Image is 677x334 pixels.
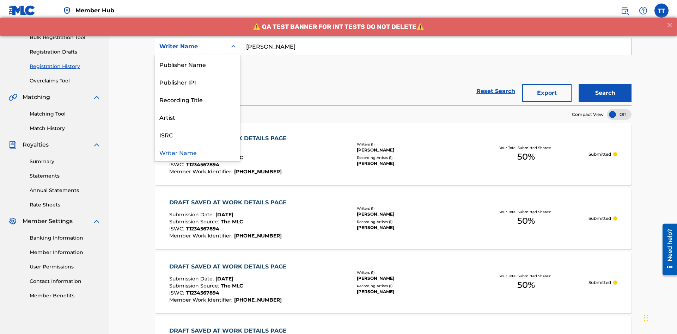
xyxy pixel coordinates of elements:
span: Submission Date : [169,276,215,282]
span: ISWC : [169,290,186,296]
a: Overclaims Tool [30,77,101,85]
div: Publisher Name [155,55,240,73]
span: [DATE] [215,276,233,282]
div: Publisher IPI [155,73,240,91]
img: expand [92,93,101,101]
div: DRAFT SAVED AT WORK DETAILS PAGE [169,262,290,271]
span: Member Settings [23,217,73,225]
span: Member Work Identifier : [169,168,234,175]
div: User Menu [654,4,669,18]
div: [PERSON_NAME] [357,289,463,295]
div: DRAFT SAVED AT WORK DETAILS PAGE [169,198,290,207]
div: Recording Title [155,91,240,108]
span: 50 % [517,215,535,227]
div: Writer Name [155,143,240,161]
a: Statements [30,172,101,180]
span: ⚠️ QA TEST BANNER FOR INT TESTS DO NOT DELETE⚠️ [253,5,424,13]
div: Writers ( 1 ) [357,206,463,211]
span: The MLC [221,283,243,289]
div: Recording Artists ( 1 ) [357,155,463,160]
span: The MLC [221,154,243,161]
div: [PERSON_NAME] [357,224,463,231]
a: Public Search [618,4,632,18]
form: Search Form [155,38,632,105]
a: DRAFT SAVED AT WORK DETAILS PAGESubmission Date:[DATE]Submission Source:The MLCISWC:T1234567894Me... [155,187,632,249]
a: Annual Statements [30,187,101,194]
p: Submitted [588,215,611,222]
div: [PERSON_NAME] [357,275,463,282]
span: Member Work Identifier : [169,297,234,303]
iframe: Chat Widget [642,300,677,334]
img: Royalties [8,141,17,149]
a: Reset Search [473,83,519,99]
div: [PERSON_NAME] [357,147,463,153]
p: Your Total Submitted Shares: [499,273,553,279]
div: [PERSON_NAME] [357,160,463,167]
img: expand [92,141,101,149]
span: Submission Source : [169,218,221,225]
span: [DATE] [215,211,233,218]
span: T1234567894 [186,290,219,296]
img: help [639,6,647,15]
a: Matching Tool [30,110,101,118]
span: [PHONE_NUMBER] [234,233,282,239]
img: MLC Logo [8,5,36,16]
a: Rate Sheets [30,201,101,209]
div: [PERSON_NAME] [357,211,463,217]
a: Banking Information [30,234,101,242]
span: [PHONE_NUMBER] [234,168,282,175]
span: The MLC [221,218,243,225]
div: ISRC [155,126,240,143]
a: DRAFT SAVED AT WORK DETAILS PAGESubmission Date:[DATE]Submission Source:The MLCISWC:T1234567894Me... [155,123,632,185]
a: Registration History [30,63,101,70]
img: Top Rightsholder [63,6,71,15]
span: Submission Date : [169,211,215,218]
div: Recording Artists ( 1 ) [357,283,463,289]
a: Summary [30,158,101,165]
span: Compact View [572,111,604,118]
span: 50 % [517,279,535,291]
span: Member Work Identifier : [169,233,234,239]
div: Writers ( 1 ) [357,270,463,275]
a: Member Benefits [30,292,101,299]
img: expand [92,217,101,225]
span: Matching [23,93,50,101]
a: Contact Information [30,278,101,285]
a: User Permissions [30,263,101,271]
a: Member Information [30,249,101,256]
button: Search [579,84,632,102]
span: T1234567894 [186,225,219,232]
span: 50 % [517,150,535,163]
p: Your Total Submitted Shares: [499,145,553,150]
span: ISWC : [169,161,186,168]
p: Submitted [588,151,611,157]
a: Bulk Registration Tool [30,34,101,41]
p: Your Total Submitted Shares: [499,209,553,215]
div: Writer Name [159,42,223,51]
a: DRAFT SAVED AT WORK DETAILS PAGESubmission Date:[DATE]Submission Source:The MLCISWC:T1234567894Me... [155,252,632,313]
span: [PHONE_NUMBER] [234,297,282,303]
div: Recording Artists ( 1 ) [357,219,463,224]
span: Submission Source : [169,283,221,289]
a: Match History [30,125,101,132]
div: Artist [155,108,240,126]
span: T1234567894 [186,161,219,168]
span: Royalties [23,141,49,149]
div: Writers ( 1 ) [357,142,463,147]
button: Export [522,84,572,102]
a: Registration Drafts [30,48,101,56]
img: Member Settings [8,217,17,225]
div: Drag [644,307,648,328]
iframe: Resource Center [657,221,677,279]
span: ISWC : [169,225,186,232]
img: Matching [8,93,17,101]
div: Help [636,4,650,18]
p: Submitted [588,279,611,286]
span: Member Hub [75,6,114,14]
img: search [621,6,629,15]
